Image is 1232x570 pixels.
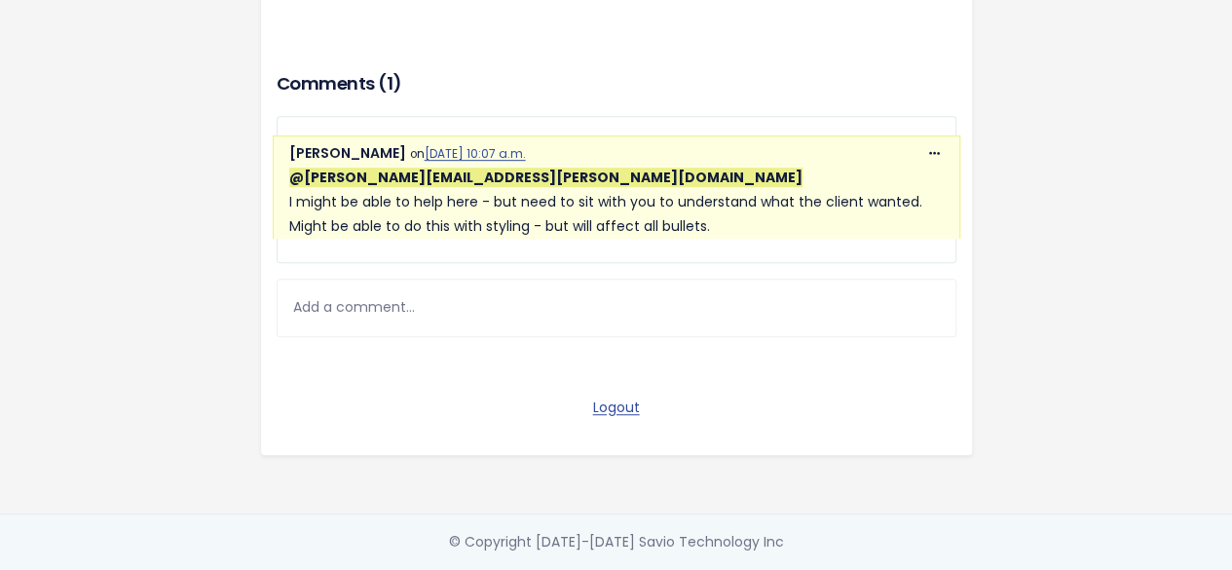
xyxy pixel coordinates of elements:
[593,398,640,417] a: Logout
[277,70,956,97] h3: Comments ( )
[289,168,803,187] span: Ella Cooper
[289,143,406,163] span: [PERSON_NAME]
[425,146,526,162] a: [DATE] 10:07 a.m.
[289,166,944,240] p: I might be able to help here - but need to sit with you to understand what the client wanted. Mig...
[277,279,956,336] div: Add a comment...
[449,530,784,554] div: © Copyright [DATE]-[DATE] Savio Technology Inc
[387,71,393,95] span: 1
[410,146,526,162] span: on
